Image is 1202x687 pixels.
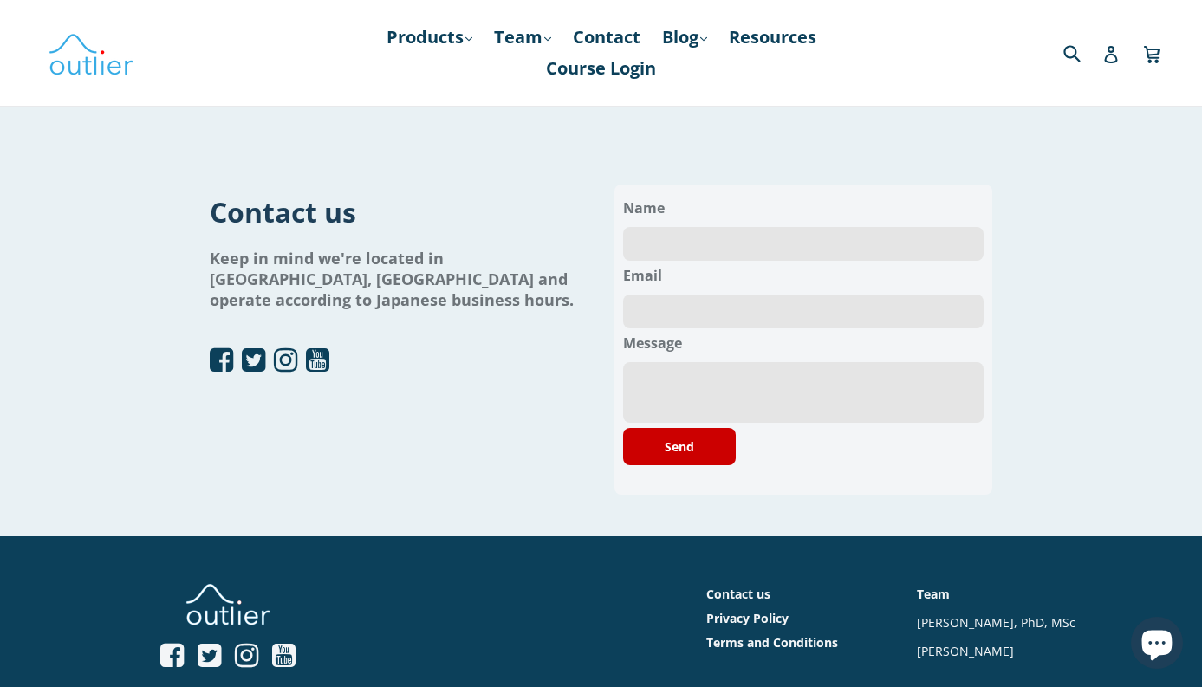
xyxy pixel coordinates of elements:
[623,261,984,290] label: Email
[564,22,649,53] a: Contact
[720,22,825,53] a: Resources
[48,28,134,78] img: Outlier Linguistics
[242,347,265,375] a: Open Twitter profile
[378,22,481,53] a: Products
[706,634,838,651] a: Terms and Conditions
[917,586,950,602] a: Team
[210,193,588,230] h1: Contact us
[235,642,258,671] a: Open Instagram profile
[272,642,296,671] a: Open YouTube profile
[653,22,716,53] a: Blog
[485,22,560,53] a: Team
[623,428,736,465] button: Send
[210,347,233,375] a: Open Facebook profile
[210,248,588,310] h1: Keep in mind we're located in [GEOGRAPHIC_DATA], [GEOGRAPHIC_DATA] and operate according to Japan...
[917,643,1014,659] a: [PERSON_NAME]
[706,610,789,626] a: Privacy Policy
[1126,617,1188,673] inbox-online-store-chat: Shopify online store chat
[917,614,1075,631] a: [PERSON_NAME], PhD, MSc
[623,193,984,223] label: Name
[623,328,984,358] label: Message
[706,586,770,602] a: Contact us
[198,642,221,671] a: Open Twitter profile
[274,347,297,375] a: Open Instagram profile
[160,642,184,671] a: Open Facebook profile
[306,347,329,375] a: Open YouTube profile
[1059,35,1107,70] input: Search
[537,53,665,84] a: Course Login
